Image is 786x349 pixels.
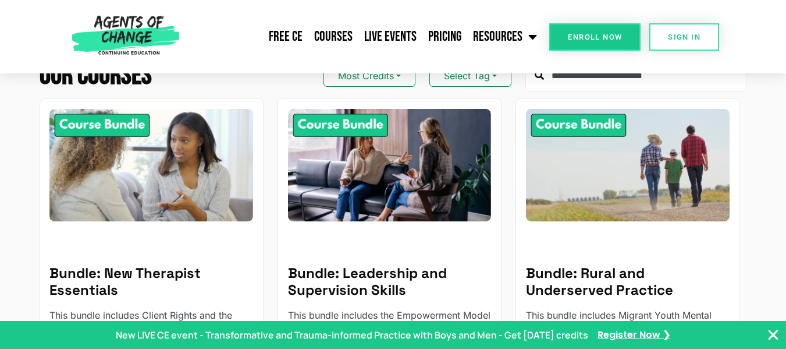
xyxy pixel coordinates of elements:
button: Select Tag [429,65,511,87]
nav: Menu [184,22,543,51]
h5: Bundle: New Therapist Essentials [49,265,253,299]
p: This bundle includes Migrant Youth Mental Health (3-Part Series), Native American Mental Health, ... [526,308,730,336]
a: Free CE [263,22,308,51]
span: SIGN IN [668,33,700,41]
img: Leadership and Supervision Skills - 8 Credit CE Bundle [288,109,492,221]
span: Enroll Now [568,33,622,41]
button: Close Banner [766,328,780,342]
a: Live Events [358,22,422,51]
h5: Bundle: Leadership and Supervision Skills [288,265,492,299]
a: Courses [308,22,358,51]
p: This bundle includes the Empowerment Model of Clinical Supervision, Extra Income and Business Ski... [288,308,492,336]
p: This bundle includes Client Rights and the Code of Ethics, Ethical Considerations with Kids and T... [49,308,253,336]
a: Resources [467,22,543,51]
h5: Bundle: Rural and Underserved Practice [526,265,730,299]
a: Register Now ❯ [597,329,670,341]
h2: Our Courses [40,62,152,90]
img: Rural and Underserved Practice - 8 Credit CE Bundle [526,109,730,221]
a: SIGN IN [649,23,719,51]
img: New Therapist Essentials - 10 Credit CE Bundle [49,109,253,221]
button: Most Credits [323,65,415,87]
p: New LIVE CE event - Transformative and Trauma-informed Practice with Boys and Men - Get [DATE] cr... [116,328,588,342]
a: Enroll Now [549,23,641,51]
a: Pricing [422,22,467,51]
